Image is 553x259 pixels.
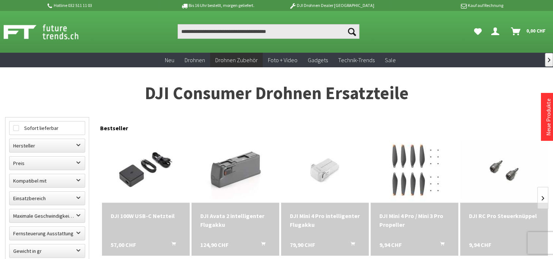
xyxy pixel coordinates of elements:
span: Neu [165,56,174,64]
a: Gadgets [303,53,333,68]
div: DJI 100W USB-C Netzteil [111,211,181,220]
input: Produkt, Marke, Kategorie, EAN, Artikelnummer… [178,24,360,39]
div: DJI Mini 4 Pro / Mini 3 Pro Propeller [379,211,450,229]
a: DJI Mini 4 Pro / Mini 3 Pro Propeller 9,94 CHF In den Warenkorb [379,211,450,229]
a: Drohnen [179,53,210,68]
span: Drohnen [185,56,205,64]
span: 57,00 CHF [111,240,136,249]
a: Technik-Trends [333,53,380,68]
div: DJI Mini 4 Pro intelligenter Flugakku [290,211,360,229]
a: Meine Favoriten [470,24,485,39]
p: DJI Drohnen Dealer [GEOGRAPHIC_DATA] [274,1,389,10]
a: Neu [160,53,179,68]
span: 9,94 CHF [379,240,402,249]
p: Hotline 032 511 11 03 [46,1,160,10]
button: In den Warenkorb [342,240,359,250]
a: Dein Konto [488,24,505,39]
button: Suchen [344,24,359,39]
div: DJI RC Pro Steuerknüppel [469,211,539,220]
span: 124,90 CHF [200,240,228,249]
a: Neue Produkte [545,98,552,136]
p: Bis 16 Uhr bestellt, morgen geliefert. [160,1,274,10]
label: Kompatibel mit [10,174,85,187]
img: DJI Mini 4 Pro / Mini 3 Pro Propeller [373,137,455,203]
div: DJI Avata 2 intelligenter Flugakku [200,211,270,229]
span: Drohnen Zubehör [215,56,258,64]
img: Shop Futuretrends - zur Startseite wechseln [4,23,95,41]
span: 0,00 CHF [526,25,546,37]
span: Gadgets [308,56,328,64]
label: Maximale Geschwindigkeit in km/h [10,209,85,222]
a: Foto + Video [263,53,303,68]
a: DJI 100W USB-C Netzteil 57,00 CHF In den Warenkorb [111,211,181,220]
a: Warenkorb [508,24,549,39]
label: Fernsteuerung Ausstattung [10,227,85,240]
button: In den Warenkorb [252,240,270,250]
a: DJI Mini 4 Pro intelligenter Flugakku 79,90 CHF In den Warenkorb [290,211,360,229]
button: In den Warenkorb [163,240,180,250]
a: DJI Avata 2 intelligenter Flugakku 124,90 CHF In den Warenkorb [200,211,270,229]
a: Drohnen Zubehör [210,53,263,68]
img: DJI RC Pro Steuerknüppel [460,140,548,199]
img: DJI Avata 2 intelligenter Flugakku [192,140,279,199]
label: Hersteller [10,139,85,152]
button: In den Warenkorb [431,240,449,250]
img: DJI 100W USB-C Netzteil [102,140,190,199]
span: 79,90 CHF [290,240,315,249]
span: Foto + Video [268,56,298,64]
span:  [548,58,550,62]
p: Kauf auf Rechnung [389,1,503,10]
img: DJI Mini 4 Pro intelligenter Flugakku [284,137,366,203]
span: Sale [385,56,396,64]
label: Sofort lieferbar [10,121,85,135]
label: Gewicht in gr [10,244,85,258]
a: Sale [380,53,401,68]
span: 9,94 CHF [469,240,491,249]
div: Bestseller [100,117,548,135]
a: DJI RC Pro Steuerknüppel 9,94 CHF [469,211,539,220]
h1: DJI Consumer Drohnen Ersatzteile [5,84,548,102]
label: Preis [10,157,85,170]
span: Technik-Trends [338,56,375,64]
label: Einsatzbereich [10,192,85,205]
